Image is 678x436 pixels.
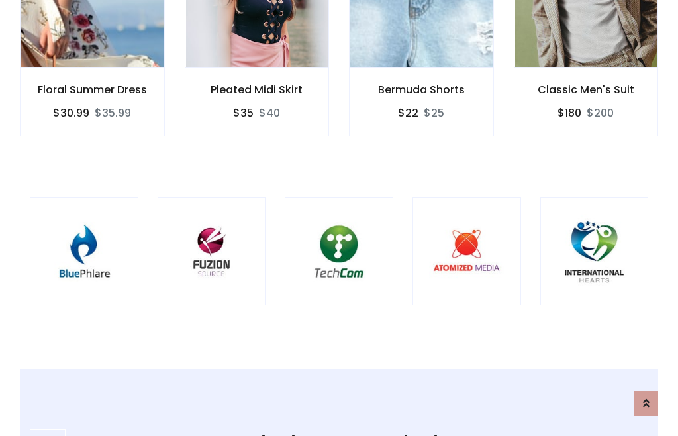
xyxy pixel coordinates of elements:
h6: Bermuda Shorts [350,83,493,96]
h6: $30.99 [53,107,89,119]
h6: $180 [557,107,581,119]
del: $35.99 [95,105,131,121]
del: $200 [587,105,614,121]
del: $25 [424,105,444,121]
del: $40 [259,105,280,121]
h6: Floral Summer Dress [21,83,164,96]
h6: $35 [233,107,254,119]
h6: Classic Men's Suit [514,83,658,96]
h6: $22 [398,107,418,119]
h6: Pleated Midi Skirt [185,83,329,96]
